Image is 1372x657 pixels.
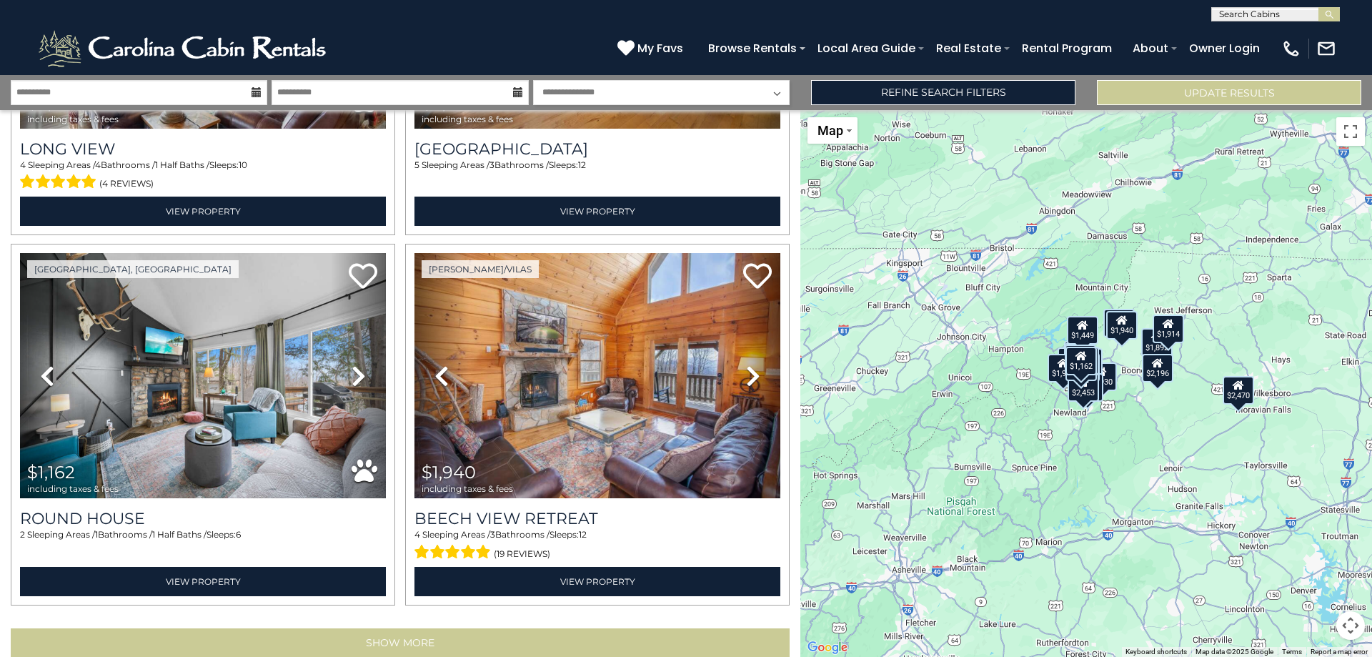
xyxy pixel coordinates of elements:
a: About [1125,36,1175,61]
div: $2,470 [1223,375,1254,404]
a: [GEOGRAPHIC_DATA], [GEOGRAPHIC_DATA] [27,260,239,278]
div: $1,956 [1048,354,1079,382]
a: View Property [414,567,780,596]
span: 3 [489,159,494,170]
span: $1,940 [422,462,476,483]
span: including taxes & fees [422,114,513,124]
div: $1,892 [1141,327,1173,356]
span: $2,470 [422,92,478,113]
span: $1,162 [27,462,75,483]
span: My Favs [637,39,683,57]
img: thumbnail_168328092.jpeg [20,253,386,498]
a: Round House [20,509,386,528]
button: Toggle fullscreen view [1336,117,1365,146]
div: $1,940 [1106,311,1138,340]
img: phone-regular-white.png [1281,39,1301,59]
a: View Property [20,567,386,596]
span: 1 [95,529,98,540]
div: $2,453 [1068,372,1099,401]
a: Add to favorites [349,262,377,292]
a: Rental Program [1015,36,1119,61]
span: 2 [20,529,25,540]
a: Browse Rentals [701,36,804,61]
a: View Property [414,197,780,226]
div: $1,449 [1067,316,1098,345]
h3: Lake Hills Hideaway [414,139,780,159]
button: Map camera controls [1336,611,1365,640]
button: Keyboard shortcuts [1125,647,1187,657]
a: View Property [20,197,386,226]
span: Map [817,123,843,138]
span: 1 Half Baths / [152,529,207,540]
div: $1,914 [1153,315,1184,343]
img: White-1-2.png [36,27,332,70]
a: Long View [20,139,386,159]
a: [PERSON_NAME]/Vilas [422,260,539,278]
div: $1,162 [1065,347,1097,375]
span: (4 reviews) [99,174,154,193]
div: $3,458 [1065,352,1097,381]
span: 1 Half Baths / [155,159,209,170]
span: 5 [414,159,419,170]
img: thumbnail_163266397.jpeg [414,253,780,498]
a: Refine Search Filters [811,80,1075,105]
a: Owner Login [1182,36,1267,61]
span: 4 [414,529,420,540]
span: 6 [236,529,241,540]
span: including taxes & fees [27,114,119,124]
a: Terms (opens in new tab) [1282,648,1302,656]
span: 3 [490,529,495,540]
div: Sleeping Areas / Bathrooms / Sleeps: [20,528,386,563]
a: Local Area Guide [810,36,923,61]
div: Sleeping Areas / Bathrooms / Sleeps: [414,159,780,193]
button: Change map style [807,117,857,144]
button: Show More [11,628,790,657]
span: $2,281 [27,92,79,113]
button: Update Results [1097,80,1361,105]
a: [GEOGRAPHIC_DATA] [414,139,780,159]
a: Real Estate [929,36,1008,61]
a: My Favs [617,39,687,58]
img: mail-regular-white.png [1316,39,1336,59]
span: including taxes & fees [27,484,119,493]
div: Sleeping Areas / Bathrooms / Sleeps: [20,159,386,193]
a: Open this area in Google Maps (opens a new window) [804,638,851,657]
a: Report a map error [1311,648,1368,656]
div: $2,196 [1142,353,1173,382]
span: 10 [239,159,247,170]
span: 12 [578,159,586,170]
img: Google [804,638,851,657]
span: (19 reviews) [494,545,550,563]
span: 4 [20,159,26,170]
span: 4 [95,159,101,170]
div: $1,616 [1103,309,1135,337]
a: Beech View Retreat [414,509,780,528]
span: Map data ©2025 Google [1195,648,1273,656]
a: Add to favorites [743,262,772,292]
div: $1,710 [1065,344,1096,372]
div: Sleeping Areas / Bathrooms / Sleeps: [414,528,780,563]
span: including taxes & fees [422,484,513,493]
span: 12 [579,529,587,540]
